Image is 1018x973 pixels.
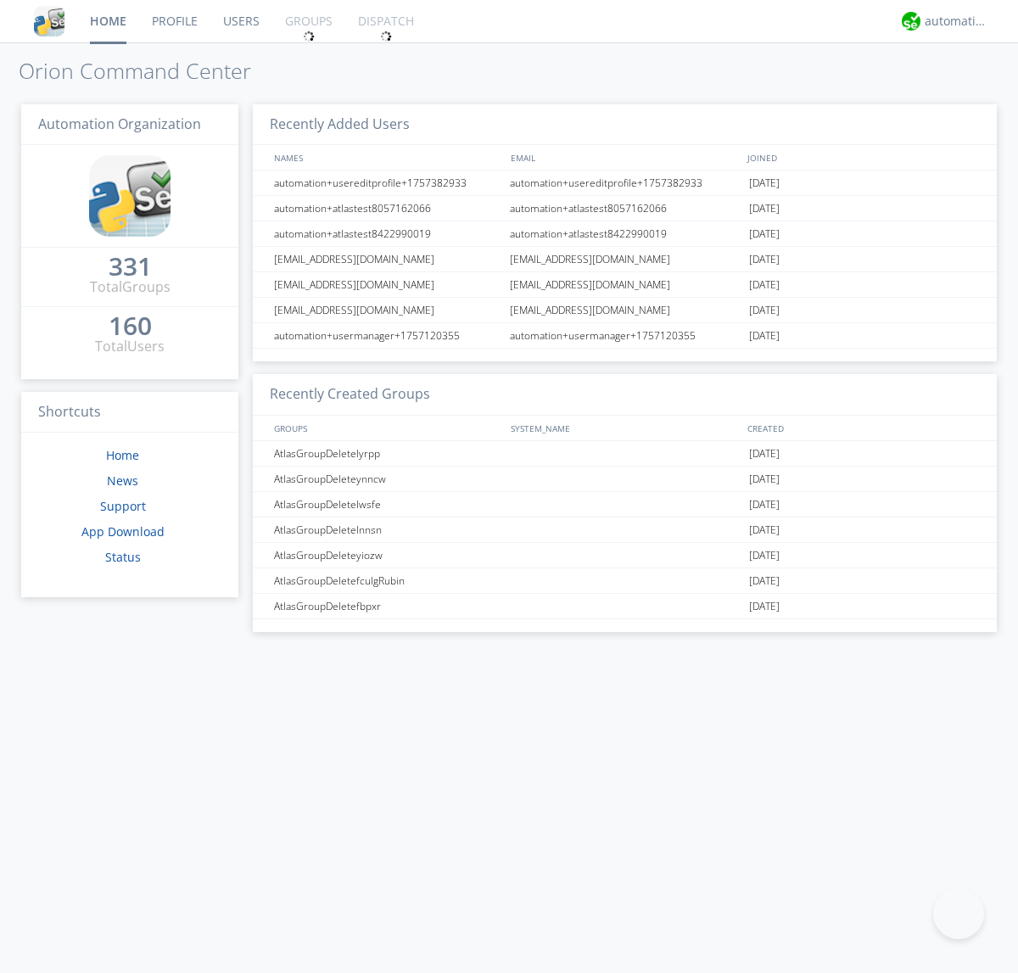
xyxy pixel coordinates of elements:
span: [DATE] [749,543,780,568]
a: AtlasGroupDeletelwsfe[DATE] [253,492,997,517]
div: AtlasGroupDeletefculgRubin [270,568,505,593]
a: AtlasGroupDeleteyiozw[DATE] [253,543,997,568]
a: AtlasGroupDeletefbpxr[DATE] [253,594,997,619]
div: automation+atlastest8422990019 [506,221,745,246]
div: AtlasGroupDeletelyrpp [270,441,505,466]
div: [EMAIL_ADDRESS][DOMAIN_NAME] [506,298,745,322]
span: [DATE] [749,517,780,543]
a: [EMAIL_ADDRESS][DOMAIN_NAME][EMAIL_ADDRESS][DOMAIN_NAME][DATE] [253,272,997,298]
div: automation+atlastest8422990019 [270,221,505,246]
div: automation+usermanager+1757120355 [506,323,745,348]
span: [DATE] [749,441,780,467]
div: AtlasGroupDeleteyiozw [270,543,505,568]
div: [EMAIL_ADDRESS][DOMAIN_NAME] [506,247,745,271]
span: [DATE] [749,298,780,323]
a: AtlasGroupDeletefculgRubin[DATE] [253,568,997,594]
div: Total Users [95,337,165,356]
img: spin.svg [303,31,315,42]
a: AtlasGroupDeletelyrpp[DATE] [253,441,997,467]
div: automation+usereditprofile+1757382933 [506,171,745,195]
a: [EMAIL_ADDRESS][DOMAIN_NAME][EMAIL_ADDRESS][DOMAIN_NAME][DATE] [253,298,997,323]
div: NAMES [270,145,502,170]
div: AtlasGroupDeletefbpxr [270,594,505,618]
span: [DATE] [749,247,780,272]
h3: Recently Created Groups [253,374,997,416]
div: AtlasGroupDeletelnnsn [270,517,505,542]
div: automation+atlastest8057162066 [270,196,505,221]
span: [DATE] [749,467,780,492]
div: GROUPS [270,416,502,440]
img: cddb5a64eb264b2086981ab96f4c1ba7 [34,6,64,36]
span: Automation Organization [38,115,201,133]
div: 160 [109,317,152,334]
a: News [107,473,138,489]
div: AtlasGroupDeleteynncw [270,467,505,491]
a: [EMAIL_ADDRESS][DOMAIN_NAME][EMAIL_ADDRESS][DOMAIN_NAME][DATE] [253,247,997,272]
a: 160 [109,317,152,337]
img: spin.svg [380,31,392,42]
div: [EMAIL_ADDRESS][DOMAIN_NAME] [270,272,505,297]
img: d2d01cd9b4174d08988066c6d424eccd [902,12,920,31]
div: [EMAIL_ADDRESS][DOMAIN_NAME] [506,272,745,297]
div: 331 [109,258,152,275]
a: Support [100,498,146,514]
div: automation+atlas [925,13,988,30]
a: automation+usereditprofile+1757382933automation+usereditprofile+1757382933[DATE] [253,171,997,196]
iframe: Toggle Customer Support [933,888,984,939]
a: App Download [81,523,165,540]
a: 331 [109,258,152,277]
span: [DATE] [749,323,780,349]
h3: Shortcuts [21,392,238,433]
span: [DATE] [749,221,780,247]
a: automation+usermanager+1757120355automation+usermanager+1757120355[DATE] [253,323,997,349]
a: AtlasGroupDeletelnnsn[DATE] [253,517,997,543]
div: EMAIL [506,145,743,170]
div: automation+usereditprofile+1757382933 [270,171,505,195]
a: automation+atlastest8422990019automation+atlastest8422990019[DATE] [253,221,997,247]
div: [EMAIL_ADDRESS][DOMAIN_NAME] [270,247,505,271]
div: automation+usermanager+1757120355 [270,323,505,348]
a: AtlasGroupDeleteynncw[DATE] [253,467,997,492]
a: automation+atlastest8057162066automation+atlastest8057162066[DATE] [253,196,997,221]
span: [DATE] [749,492,780,517]
a: Status [105,549,141,565]
div: automation+atlastest8057162066 [506,196,745,221]
span: [DATE] [749,594,780,619]
span: [DATE] [749,272,780,298]
div: Total Groups [90,277,171,297]
div: AtlasGroupDeletelwsfe [270,492,505,517]
span: [DATE] [749,568,780,594]
h3: Recently Added Users [253,104,997,146]
div: JOINED [743,145,981,170]
div: SYSTEM_NAME [506,416,743,440]
div: CREATED [743,416,981,440]
div: [EMAIL_ADDRESS][DOMAIN_NAME] [270,298,505,322]
span: [DATE] [749,196,780,221]
a: Home [106,447,139,463]
img: cddb5a64eb264b2086981ab96f4c1ba7 [89,155,171,237]
span: [DATE] [749,171,780,196]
